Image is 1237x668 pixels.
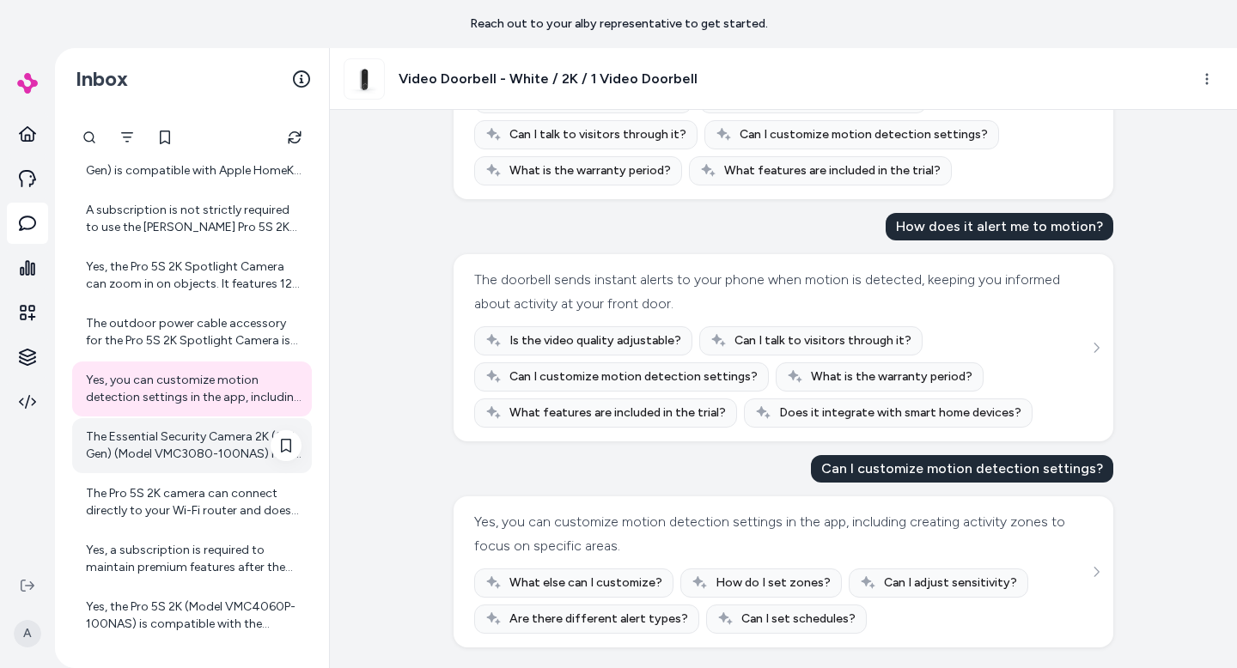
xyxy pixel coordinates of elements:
a: A subscription is not strictly required to use the [PERSON_NAME] Pro 5S 2K camera, but it is need... [72,191,312,246]
a: The Essential Security Camera 2K (3rd Gen) is compatible with Apple HomeKit when connected throug... [72,135,312,190]
button: Refresh [277,120,312,155]
span: What is the warranty period? [509,162,671,179]
div: The Essential Security Camera 2K (3rd Gen) (Model VMC3080-100NAS) has a battery life of up to 4 m... [86,428,302,463]
button: Filter [110,120,144,155]
span: Can I customize motion detection settings? [509,368,758,386]
div: Yes, a subscription is required to maintain premium features after the included 30-day trial of t... [86,542,302,576]
button: See more [1086,337,1106,358]
span: Can I talk to visitors through it? [734,332,911,349]
div: The Pro 5S 2K camera can connect directly to your Wi-Fi router and does not necessarily need a hu... [86,485,302,519]
button: A [10,606,45,661]
span: Does it integrate with smart home devices? [779,404,1021,422]
span: What features are included in the trial? [509,404,726,422]
span: A [14,620,41,647]
span: Can I talk to visitors through it? [509,126,686,143]
a: Yes, the Pro 5S 2K (Model VMC4060P-100NAS) is compatible with the [PERSON_NAME] Pro 4. If you are... [72,588,312,643]
h3: Video Doorbell - White / 2K / 1 Video Doorbell [399,69,698,89]
span: Is the video quality adjustable? [509,332,681,349]
span: How do I set zones? [716,574,831,592]
span: Can I customize motion detection settings? [740,126,988,143]
div: Yes, you can customize motion detection settings in the app, including creating activity zones to... [474,510,1088,558]
div: The Essential Security Camera 2K (3rd Gen) is compatible with Apple HomeKit when connected throug... [86,145,302,179]
span: What features are included in the trial? [724,162,941,179]
div: Yes, the Pro 5S 2K Spotlight Camera can zoom in on objects. It features 12x digital zoom and also... [86,258,302,293]
div: The outdoor power cable accessory for the Pro 5S 2K Spotlight Camera is designed to provide conti... [86,315,302,349]
img: doorbell-1-cam-w.png [344,59,384,99]
span: What is the warranty period? [811,368,972,386]
a: Yes, you can customize motion detection settings in the app, including creating activity zones to... [72,361,312,416]
div: Yes, the Pro 5S 2K (Model VMC4060P-100NAS) is compatible with the [PERSON_NAME] Pro 4. If you are... [86,598,302,633]
div: The doorbell sends instant alerts to your phone when motion is detected, keeping you informed abo... [474,268,1088,316]
div: How does it alert me to motion? [886,213,1113,240]
span: Can I set schedules? [741,610,856,628]
a: The Essential Security Camera 2K (3rd Gen) (Model VMC3080-100NAS) has a battery life of up to 4 m... [72,418,312,473]
span: Can I adjust sensitivity? [884,574,1017,592]
div: A subscription is not strictly required to use the [PERSON_NAME] Pro 5S 2K camera, but it is need... [86,202,302,236]
a: Yes, a subscription is required to maintain premium features after the included 30-day trial of t... [72,531,312,586]
div: Yes, you can customize motion detection settings in the app, including creating activity zones to... [86,372,302,406]
div: Can I customize motion detection settings? [811,455,1113,483]
a: The outdoor power cable accessory for the Pro 5S 2K Spotlight Camera is designed to provide conti... [72,305,312,360]
p: Reach out to your alby representative to get started. [470,15,768,33]
a: The Pro 5S 2K camera can connect directly to your Wi-Fi router and does not necessarily need a hu... [72,475,312,530]
a: Yes, the Pro 5S 2K Spotlight Camera can zoom in on objects. It features 12x digital zoom and also... [72,248,312,303]
button: See more [1086,562,1106,582]
span: Are there different alert types? [509,610,688,628]
h2: Inbox [76,66,128,92]
span: What else can I customize? [509,574,662,592]
img: alby Logo [17,73,38,94]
